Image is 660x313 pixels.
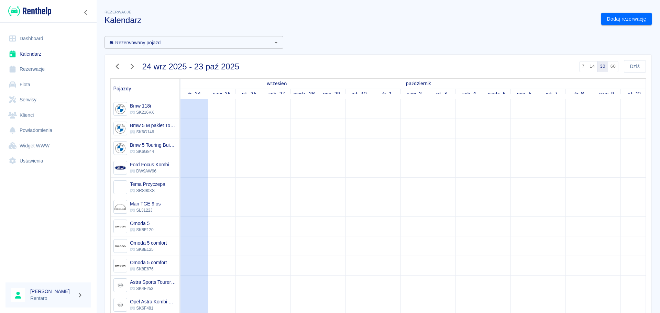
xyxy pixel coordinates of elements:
[624,60,646,73] button: Dziś
[405,89,423,99] a: 2 października 2025
[597,89,616,99] a: 9 października 2025
[597,61,608,72] button: 30 dni
[130,266,167,272] p: SK8E676
[130,207,161,213] p: SL3122J
[142,62,240,71] h3: 24 wrz 2025 - 23 paź 2025
[130,220,154,227] h6: Omoda 5
[130,102,154,109] h6: Bmw 118i
[5,123,91,138] a: Powiadomienia
[81,8,91,17] button: Zwiń nawigację
[130,161,169,168] h6: Ford Focus Kombi
[30,295,74,302] p: Rentaro
[240,89,258,99] a: 26 września 2025
[130,181,165,188] h6: Tema Przyczepa
[30,288,74,295] h6: [PERSON_NAME]
[608,61,618,72] button: 60 dni
[5,62,91,77] a: Rezerwacje
[515,89,533,99] a: 6 października 2025
[271,38,281,47] button: Otwórz
[544,89,560,99] a: 7 października 2025
[114,260,126,271] img: Image
[5,138,91,154] a: Widget WWW
[5,46,91,62] a: Kalendarz
[350,89,369,99] a: 30 września 2025
[114,182,126,193] img: Image
[486,89,508,99] a: 5 października 2025
[104,10,131,14] span: Rezerwacje
[130,279,176,286] h6: Astra Sports Tourer Vulcan
[130,298,176,305] h6: Opel Astra Kombi Kobalt
[434,89,449,99] a: 3 października 2025
[130,148,176,155] p: SK6G844
[5,92,91,108] a: Serwisy
[5,153,91,169] a: Ustawienia
[130,109,154,115] p: SK216VX
[601,13,652,25] a: Dodaj rezerwację
[461,89,478,99] a: 4 października 2025
[130,286,176,292] p: SK4F253
[130,305,176,311] p: SK6F481
[114,241,126,252] img: Image
[114,280,126,291] img: Image
[8,5,51,17] img: Renthelp logo
[130,188,165,194] p: SRS90XS
[114,162,126,174] img: Image
[579,61,587,72] button: 7 dni
[626,89,643,99] a: 10 października 2025
[114,201,126,213] img: Image
[267,89,287,99] a: 27 września 2025
[404,79,432,89] a: 1 października 2025
[186,89,202,99] a: 24 września 2025
[130,168,169,174] p: DW9AW96
[130,227,154,233] p: SK8E120
[113,86,131,92] span: Pojazdy
[130,129,176,135] p: SK6G146
[130,122,176,129] h6: Bmw 5 M pakiet Touring
[107,38,270,47] input: Wyszukaj i wybierz pojazdy...
[130,246,167,253] p: SK8E125
[114,103,126,115] img: Image
[104,15,596,25] h3: Kalendarz
[114,221,126,232] img: Image
[114,143,126,154] img: Image
[130,259,167,266] h6: Omoda 5 comfort
[114,299,126,311] img: Image
[292,89,317,99] a: 28 września 2025
[5,31,91,46] a: Dashboard
[321,89,342,99] a: 29 września 2025
[114,123,126,134] img: Image
[265,79,288,89] a: 24 września 2025
[5,108,91,123] a: Klienci
[130,239,167,246] h6: Omoda 5 comfort
[130,200,161,207] h6: Man TGE 9 os
[5,5,51,17] a: Renthelp logo
[211,89,233,99] a: 25 września 2025
[381,89,393,99] a: 1 października 2025
[587,61,597,72] button: 14 dni
[573,89,586,99] a: 8 października 2025
[130,142,176,148] h6: Bmw 5 Touring Buissnes
[5,77,91,92] a: Flota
